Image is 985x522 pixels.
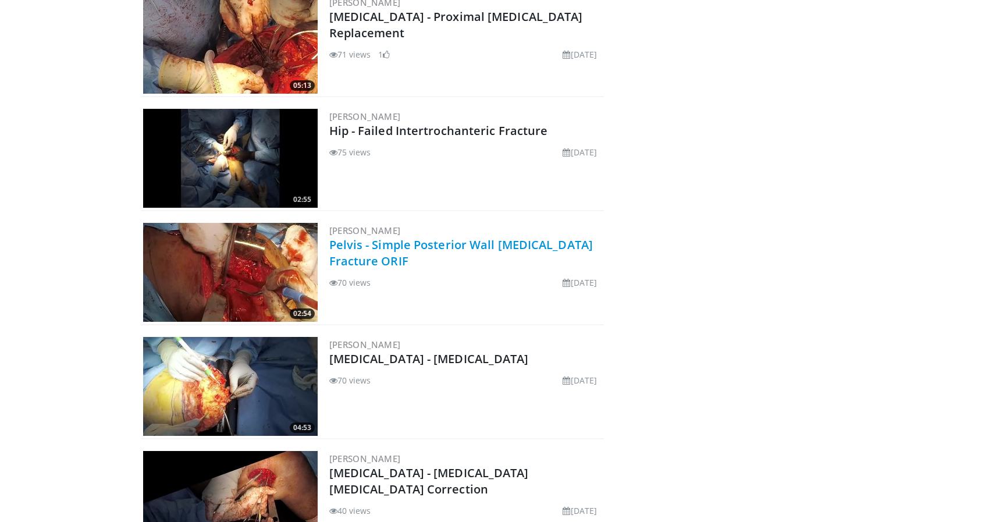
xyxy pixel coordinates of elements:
[143,223,318,322] a: 02:54
[563,146,597,158] li: [DATE]
[143,337,318,436] a: 04:53
[378,48,390,61] li: 1
[290,80,315,91] span: 05:13
[329,465,529,497] a: [MEDICAL_DATA] - [MEDICAL_DATA] [MEDICAL_DATA] Correction
[290,194,315,205] span: 02:55
[329,276,371,289] li: 70 views
[329,48,371,61] li: 71 views
[563,276,597,289] li: [DATE]
[329,111,401,122] a: [PERSON_NAME]
[329,505,371,517] li: 40 views
[329,351,529,367] a: [MEDICAL_DATA] - [MEDICAL_DATA]
[329,225,401,236] a: [PERSON_NAME]
[563,374,597,386] li: [DATE]
[143,223,318,322] img: e6c2ee52-267f-42df-80a8-d9e3a9722f97.300x170_q85_crop-smart_upscale.jpg
[329,9,583,41] a: [MEDICAL_DATA] - Proximal [MEDICAL_DATA] Replacement
[143,109,318,208] a: 02:55
[329,374,371,386] li: 70 views
[563,48,597,61] li: [DATE]
[143,337,318,436] img: a65d029b-de48-4001-97d6-ae5cb8ed2e9f.300x170_q85_crop-smart_upscale.jpg
[563,505,597,517] li: [DATE]
[143,109,318,208] img: 60b9bc85-99a1-4bbe-9abb-7708c81956ac.300x170_q85_crop-smart_upscale.jpg
[290,422,315,433] span: 04:53
[329,123,548,139] a: Hip - Failed Intertrochanteric Fracture
[329,339,401,350] a: [PERSON_NAME]
[290,308,315,319] span: 02:54
[329,237,593,269] a: Pelvis - Simple Posterior Wall [MEDICAL_DATA] Fracture ORIF
[329,146,371,158] li: 75 views
[329,453,401,464] a: [PERSON_NAME]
